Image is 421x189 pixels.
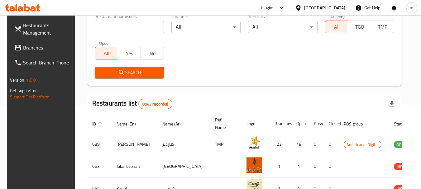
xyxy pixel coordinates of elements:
[117,120,144,128] span: Name (En)
[100,69,159,77] span: Search
[291,133,309,155] td: 18
[304,4,345,11] div: [GEOGRAPHIC_DATA]
[9,18,77,40] a: Restaurants Management
[261,4,275,12] div: Plugins
[291,114,309,133] th: Open
[248,21,317,33] div: All
[162,120,189,128] span: Name (Ar)
[121,49,139,58] span: Yes
[309,155,324,177] td: 0
[87,133,112,155] td: 639
[270,114,291,133] th: Branches
[138,99,172,109] div: Total records count
[291,155,309,177] td: 1
[309,133,324,155] td: 0
[10,93,50,101] a: Support.OpsPlatform
[344,120,371,128] span: POS group
[324,114,339,133] th: Closed
[348,21,371,33] button: TGO
[99,41,111,45] label: Upsell
[10,87,39,95] span: Get support on:
[324,133,339,155] td: 0
[23,59,72,66] span: Search Branch Phone
[344,141,381,148] span: Americana-Digital
[95,67,164,78] button: Search
[87,155,112,177] td: 663
[384,97,399,111] div: Export file
[95,47,118,59] button: All
[329,14,345,19] label: Delivery
[325,21,348,33] button: All
[10,76,25,84] span: Version:
[394,163,413,170] span: HIDDEN
[26,76,36,84] span: 1.0.0
[9,40,77,55] a: Branches
[242,114,270,133] th: Logo
[112,155,157,177] td: Jabal Lebnan
[246,135,262,151] img: Hardee's
[157,155,210,177] td: [GEOGRAPHIC_DATA]
[371,21,394,33] button: TMP
[141,47,164,59] button: No
[270,155,291,177] td: 1
[98,49,116,58] span: All
[112,133,157,155] td: [PERSON_NAME]
[92,120,104,128] span: ID
[23,44,72,51] span: Branches
[143,49,161,58] span: No
[139,101,172,107] span: 8943 record(s)
[324,155,339,177] td: 0
[215,116,234,131] span: Ref. Name
[95,21,164,33] input: Search for restaurant name or ID..
[92,99,172,109] h2: Restaurants list
[171,21,241,33] div: All
[328,22,346,31] span: All
[270,133,291,155] td: 23
[118,47,141,59] button: Yes
[394,141,409,148] span: OPEN
[351,22,369,31] span: TGO
[246,157,262,173] img: Jabal Lebnan
[410,4,414,11] span: m
[210,133,242,155] td: TMP
[394,120,414,128] span: Status
[157,133,210,155] td: هارديز
[374,22,392,31] span: TMP
[9,55,77,70] a: Search Branch Phone
[23,21,72,36] span: Restaurants Management
[309,114,324,133] th: Busy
